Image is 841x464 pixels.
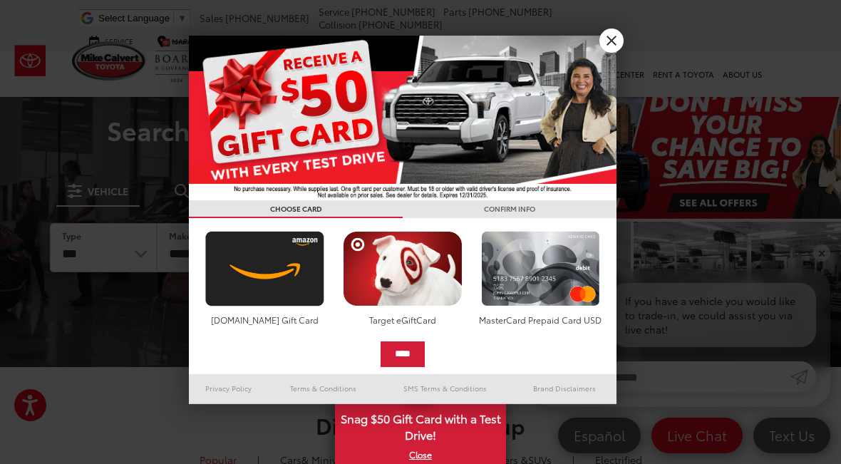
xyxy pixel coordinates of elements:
[189,380,269,397] a: Privacy Policy
[478,314,604,326] div: MasterCard Prepaid Card USD
[189,36,616,200] img: 55838_top_625864.jpg
[403,200,616,218] h3: CONFIRM INFO
[189,200,403,218] h3: CHOOSE CARD
[378,380,512,397] a: SMS Terms & Conditions
[336,403,505,447] span: Snag $50 Gift Card with a Test Drive!
[339,314,465,326] div: Target eGiftCard
[202,231,328,306] img: amazoncard.png
[478,231,604,306] img: mastercard.png
[202,314,328,326] div: [DOMAIN_NAME] Gift Card
[339,231,465,306] img: targetcard.png
[269,380,378,397] a: Terms & Conditions
[512,380,616,397] a: Brand Disclaimers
